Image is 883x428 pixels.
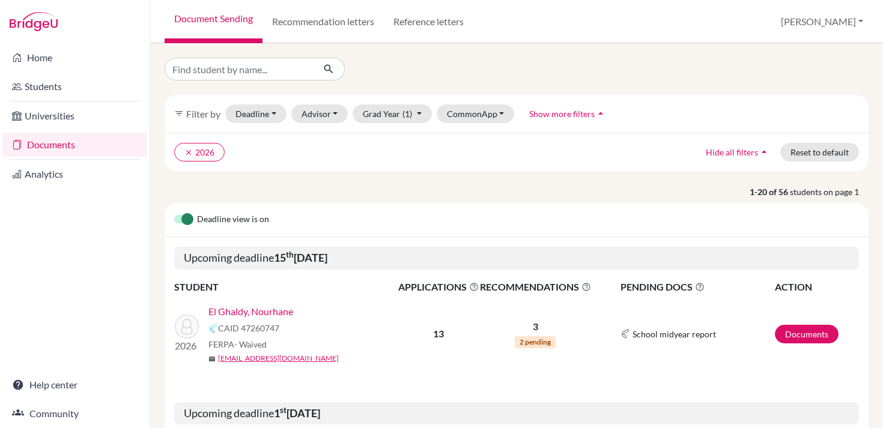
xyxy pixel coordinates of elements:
[208,324,218,333] img: Common App logo
[218,353,339,364] a: [EMAIL_ADDRESS][DOMAIN_NAME]
[402,109,412,119] span: (1)
[274,406,320,420] b: 1 [DATE]
[775,325,839,343] a: Documents
[174,279,398,295] th: STUDENT
[621,329,630,339] img: Common App logo
[353,104,432,123] button: Grad Year(1)
[175,315,199,339] img: El Ghaldy, Nourhane
[286,250,294,259] sup: th
[2,162,147,186] a: Analytics
[197,212,269,227] span: Deadline view is on
[480,319,591,334] p: 3
[696,143,780,161] button: Hide all filtersarrow_drop_up
[274,251,327,264] b: 15 [DATE]
[774,279,859,295] th: ACTION
[633,328,716,340] span: School midyear report
[2,74,147,98] a: Students
[208,304,293,319] a: El Ghaldy, Nourhane
[621,280,774,294] span: PENDING DOCS
[218,322,279,334] span: CAID 47260747
[2,402,147,426] a: Community
[234,339,267,349] span: - Waived
[398,280,479,294] span: APPLICATIONS
[2,46,147,70] a: Home
[208,355,216,363] span: mail
[515,336,556,348] span: 2 pending
[175,339,199,353] p: 2026
[174,247,859,270] h5: Upcoming deadline
[519,104,617,123] button: Show more filtersarrow_drop_up
[706,147,758,157] span: Hide all filters
[433,328,444,339] b: 13
[280,405,287,415] sup: st
[165,58,314,80] input: Find student by name...
[184,148,193,157] i: clear
[2,133,147,157] a: Documents
[780,143,859,161] button: Reset to default
[208,338,267,351] span: FERPA
[750,185,790,198] strong: 1-20 of 56
[174,143,225,161] button: clear2026
[291,104,348,123] button: Advisor
[529,109,595,119] span: Show more filters
[2,104,147,128] a: Universities
[10,12,58,31] img: Bridge-U
[174,109,184,118] i: filter_list
[225,104,287,123] button: Deadline
[790,185,869,198] span: students on page 1
[595,107,607,119] i: arrow_drop_up
[174,402,859,425] h5: Upcoming deadline
[758,146,770,158] i: arrow_drop_up
[480,280,591,294] span: RECOMMENDATIONS
[2,373,147,397] a: Help center
[437,104,515,123] button: CommonApp
[775,10,869,33] button: [PERSON_NAME]
[186,108,220,119] span: Filter by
